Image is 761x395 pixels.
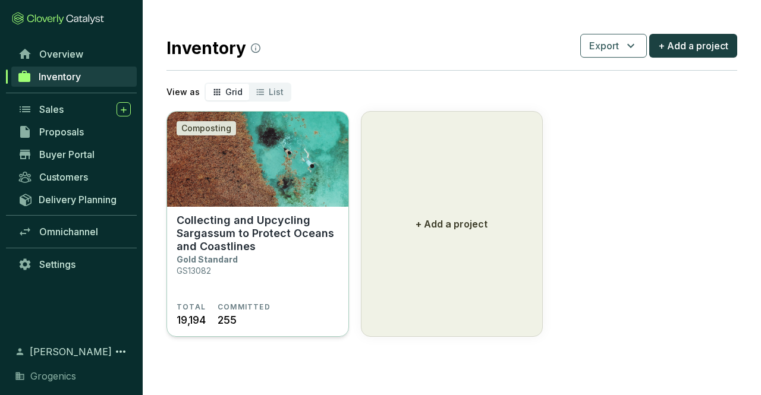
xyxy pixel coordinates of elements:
a: Inventory [11,67,137,87]
span: Customers [39,171,88,183]
span: Buyer Portal [39,148,95,160]
p: View as [166,86,200,98]
span: Sales [39,103,64,115]
span: TOTAL [177,302,206,312]
span: Grogenics [30,369,76,383]
span: [PERSON_NAME] [30,345,112,359]
span: 255 [218,312,236,328]
a: Collecting and Upcycling Sargassum to Protect Oceans and CoastlinesCompostingCollecting and Upcyc... [166,111,349,337]
h2: Inventory [166,36,260,61]
a: Omnichannel [12,222,137,242]
a: Delivery Planning [12,189,137,209]
a: Sales [12,99,137,119]
img: Collecting and Upcycling Sargassum to Protect Oceans and Coastlines [167,112,348,207]
a: Customers [12,167,137,187]
p: + Add a project [416,217,488,231]
span: Overview [39,48,83,60]
span: Inventory [39,71,81,83]
a: Proposals [12,122,137,142]
a: Buyer Portal [12,144,137,165]
span: Delivery Planning [39,194,117,206]
span: 19,194 [177,312,206,328]
span: List [269,87,284,97]
span: Settings [39,258,76,270]
a: Settings [12,254,137,274]
p: GS13082 [177,266,211,276]
div: segmented control [205,83,291,102]
div: Composting [177,121,236,135]
span: Export [589,39,619,53]
span: COMMITTED [218,302,271,312]
span: Proposals [39,126,84,138]
span: Grid [225,87,243,97]
span: Omnichannel [39,226,98,238]
a: Overview [12,44,137,64]
button: Export [580,34,647,58]
button: + Add a project [361,111,543,337]
p: Gold Standard [177,254,238,264]
p: Collecting and Upcycling Sargassum to Protect Oceans and Coastlines [177,214,339,253]
span: + Add a project [658,39,728,53]
button: + Add a project [649,34,737,58]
